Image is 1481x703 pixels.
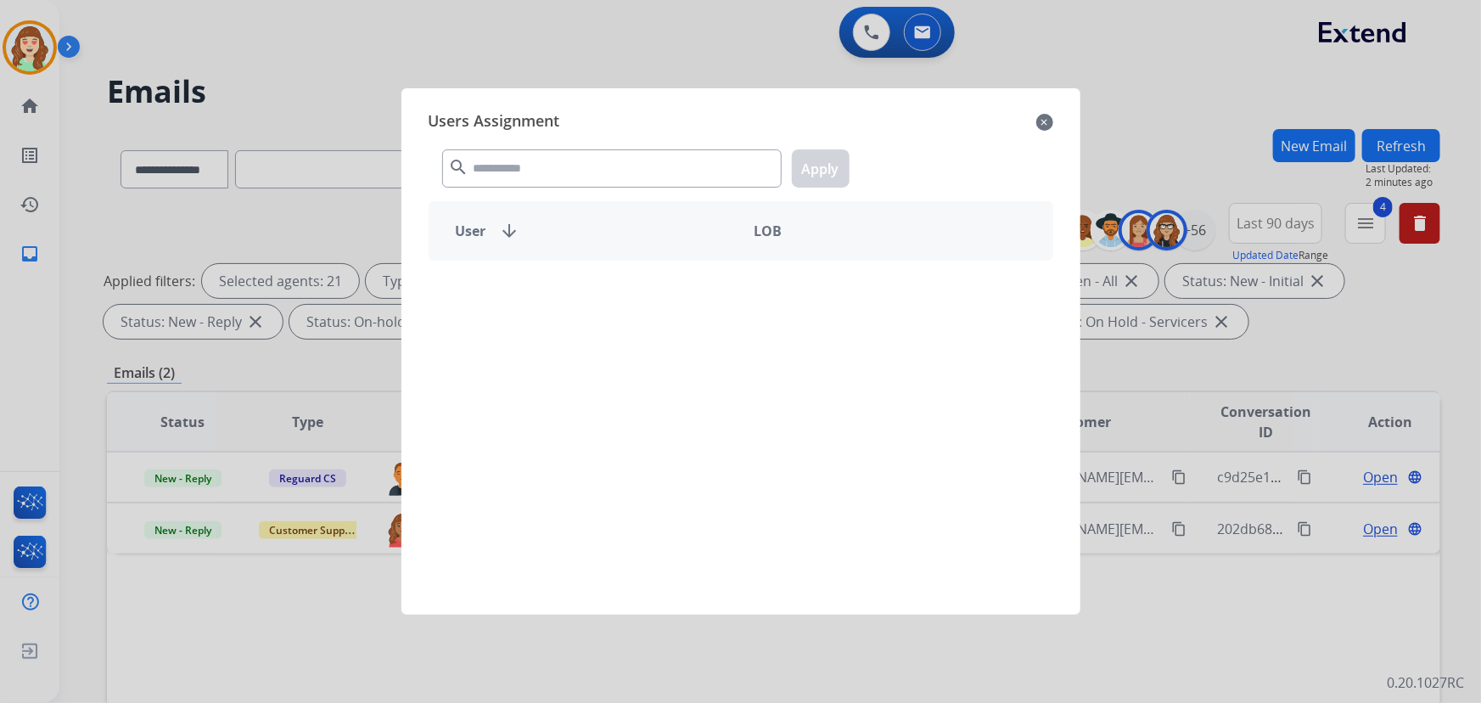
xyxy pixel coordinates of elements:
div: User [442,221,741,241]
mat-icon: arrow_downward [500,221,520,241]
mat-icon: close [1036,112,1053,132]
button: Apply [792,149,850,188]
span: Users Assignment [429,109,560,136]
span: LOB [755,221,783,241]
mat-icon: search [449,157,469,177]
